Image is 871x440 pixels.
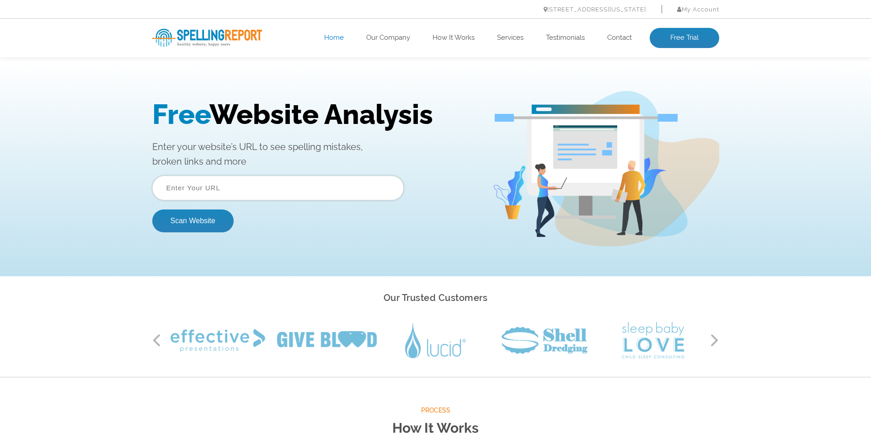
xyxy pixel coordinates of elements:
[152,333,161,347] button: Previous
[710,333,719,347] button: Next
[152,37,479,69] h1: Website Analysis
[152,114,404,139] input: Enter Your URL
[152,148,234,171] button: Scan Website
[622,322,684,359] img: Sleep Baby Love
[171,329,265,352] img: Effective
[152,405,719,416] span: Process
[152,37,209,69] span: Free
[152,78,479,107] p: Enter your website’s URL to see spelling mistakes, broken links and more
[277,331,377,349] img: Give Blood
[495,53,678,61] img: Free Webiste Analysis
[492,30,719,185] img: Free Webiste Analysis
[405,323,466,358] img: Lucid
[502,327,588,354] img: Shell Dredging
[152,290,719,306] h2: Our Trusted Customers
